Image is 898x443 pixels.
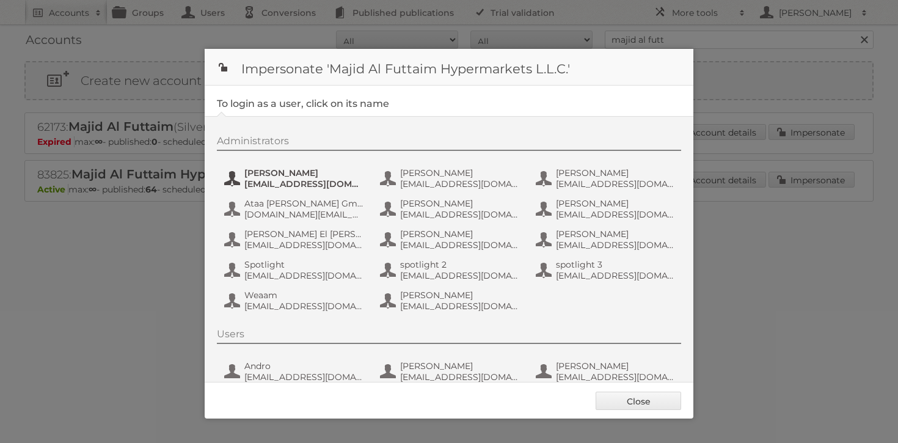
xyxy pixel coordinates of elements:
span: [EMAIL_ADDRESS][DOMAIN_NAME] [556,240,674,251]
span: [EMAIL_ADDRESS][DOMAIN_NAME] [400,301,519,312]
button: [PERSON_NAME] [EMAIL_ADDRESS][DOMAIN_NAME] [379,197,522,221]
span: spotlight 2 [400,259,519,270]
button: spotlight 2 [EMAIL_ADDRESS][DOMAIN_NAME] [379,258,522,282]
span: [PERSON_NAME] [400,198,519,209]
span: [EMAIL_ADDRESS][DOMAIN_NAME] [244,372,363,383]
span: [EMAIL_ADDRESS][DOMAIN_NAME] [556,372,674,383]
span: [DOMAIN_NAME][EMAIL_ADDRESS][DOMAIN_NAME] [244,209,363,220]
a: Close [596,392,681,410]
button: [PERSON_NAME] [EMAIL_ADDRESS][DOMAIN_NAME] [379,227,522,252]
div: Users [217,328,681,344]
span: [EMAIL_ADDRESS][DOMAIN_NAME] [400,372,519,383]
button: Ataa [PERSON_NAME] Gmail [DOMAIN_NAME][EMAIL_ADDRESS][DOMAIN_NAME] [223,197,367,221]
span: [PERSON_NAME] [244,167,363,178]
button: spotlight 3 [EMAIL_ADDRESS][DOMAIN_NAME] [535,258,678,282]
span: [EMAIL_ADDRESS][DOMAIN_NAME] [400,240,519,251]
span: [PERSON_NAME] [400,361,519,372]
span: Ataa [PERSON_NAME] Gmail [244,198,363,209]
span: spotlight 3 [556,259,674,270]
button: [PERSON_NAME] [EMAIL_ADDRESS][DOMAIN_NAME] [379,288,522,313]
span: [PERSON_NAME] [400,229,519,240]
button: [PERSON_NAME] [EMAIL_ADDRESS][DOMAIN_NAME] [535,227,678,252]
button: [PERSON_NAME] [EMAIL_ADDRESS][DOMAIN_NAME] [379,166,522,191]
span: [EMAIL_ADDRESS][DOMAIN_NAME] [556,209,674,220]
span: [EMAIL_ADDRESS][DOMAIN_NAME] [556,178,674,189]
button: Spotlight [EMAIL_ADDRESS][DOMAIN_NAME] [223,258,367,282]
span: [EMAIL_ADDRESS][DOMAIN_NAME] [400,270,519,281]
span: [EMAIL_ADDRESS][DOMAIN_NAME] [244,270,363,281]
span: [PERSON_NAME] [400,290,519,301]
button: [PERSON_NAME] [EMAIL_ADDRESS][DOMAIN_NAME] [535,359,678,384]
h1: Impersonate 'Majid Al Futtaim Hypermarkets L.L.C.' [205,49,693,86]
button: [PERSON_NAME] [EMAIL_ADDRESS][DOMAIN_NAME] [535,166,678,191]
legend: To login as a user, click on its name [217,98,389,109]
button: [PERSON_NAME] El [PERSON_NAME] [EMAIL_ADDRESS][DOMAIN_NAME] [223,227,367,252]
span: [PERSON_NAME] El [PERSON_NAME] [244,229,363,240]
span: [EMAIL_ADDRESS][DOMAIN_NAME] [244,240,363,251]
span: [EMAIL_ADDRESS][DOMAIN_NAME] [400,209,519,220]
button: [PERSON_NAME] [EMAIL_ADDRESS][DOMAIN_NAME] [223,166,367,191]
span: Spotlight [244,259,363,270]
button: [PERSON_NAME] [EMAIL_ADDRESS][DOMAIN_NAME] [535,197,678,221]
span: [EMAIL_ADDRESS][DOMAIN_NAME] [244,301,363,312]
button: Andro [EMAIL_ADDRESS][DOMAIN_NAME] [223,359,367,384]
button: [PERSON_NAME] [EMAIL_ADDRESS][DOMAIN_NAME] [379,359,522,384]
span: [EMAIL_ADDRESS][DOMAIN_NAME] [400,178,519,189]
button: Weaam [EMAIL_ADDRESS][DOMAIN_NAME] [223,288,367,313]
span: [EMAIL_ADDRESS][DOMAIN_NAME] [556,270,674,281]
span: [PERSON_NAME] [556,229,674,240]
span: [PERSON_NAME] [556,167,674,178]
span: [PERSON_NAME] [556,361,674,372]
span: [PERSON_NAME] [556,198,674,209]
span: Weaam [244,290,363,301]
span: [EMAIL_ADDRESS][DOMAIN_NAME] [244,178,363,189]
span: Andro [244,361,363,372]
span: [PERSON_NAME] [400,167,519,178]
div: Administrators [217,135,681,151]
